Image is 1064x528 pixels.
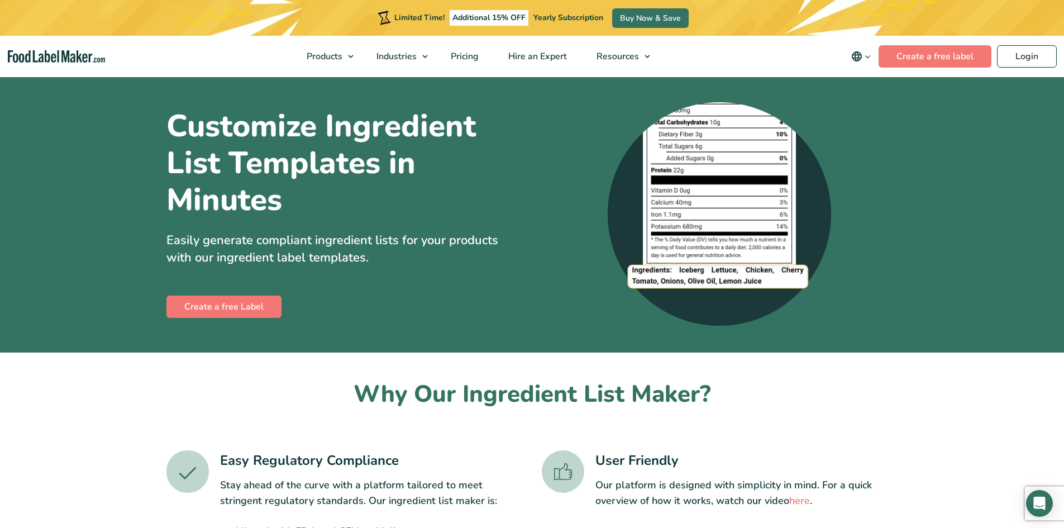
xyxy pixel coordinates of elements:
a: Buy Now & Save [612,8,689,28]
span: Additional 15% OFF [450,10,528,26]
span: Products [303,50,343,63]
h2: Why Our Ingredient List Maker? [166,379,898,410]
img: A green thumbs up icon. [542,450,584,493]
a: Resources [582,36,656,77]
a: Products [292,36,359,77]
img: A green tick icon. [166,450,209,493]
h1: Customize Ingredient List Templates in Minutes [166,108,524,218]
a: here [789,494,810,507]
p: Easily generate compliant ingredient lists for your products with our ingredient label templates. [166,232,524,267]
span: Yearly Subscription [533,12,603,23]
span: Industries [373,50,418,63]
p: Our platform is designed with simplicity in mind. For a quick overview of how it works, watch our... [595,477,898,510]
a: Industries [362,36,433,77]
h3: Easy Regulatory Compliance [220,450,523,470]
a: Hire an Expert [494,36,579,77]
p: Stay ahead of the curve with a platform tailored to meet stringent regulatory standards. Our ingr... [220,477,523,510]
a: Create a free Label [166,296,281,318]
span: Hire an Expert [505,50,568,63]
a: Pricing [436,36,491,77]
a: Create a free label [879,45,991,68]
span: Limited Time! [394,12,445,23]
a: Login [997,45,1057,68]
span: Pricing [447,50,480,63]
div: Open Intercom Messenger [1026,490,1053,517]
h3: User Friendly [595,450,898,470]
span: Resources [593,50,640,63]
img: A zoomed-in screenshot of an ingredient list at the bottom of a nutrition label. [608,102,831,326]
